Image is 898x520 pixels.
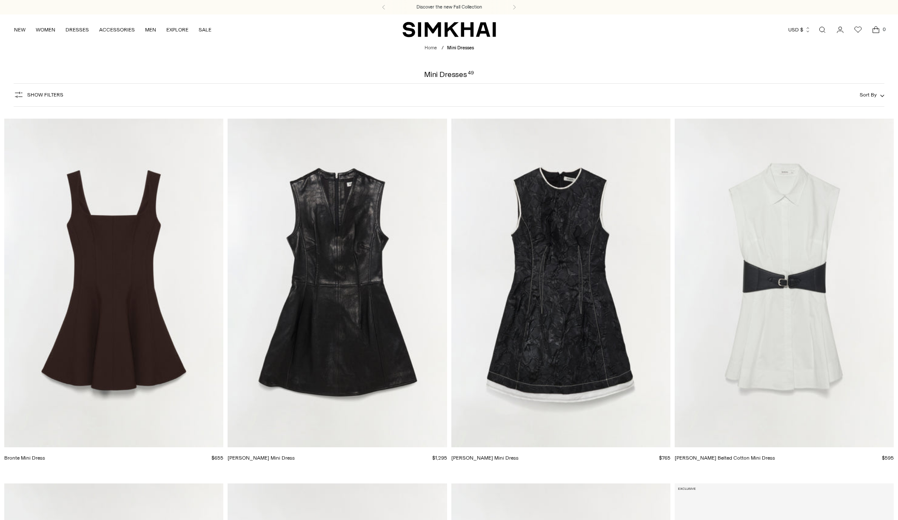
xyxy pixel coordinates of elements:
a: SALE [199,20,211,39]
span: $1,295 [432,455,447,461]
button: Sort By [860,90,884,99]
a: Bronte Mini Dress [4,119,223,447]
a: MEN [145,20,156,39]
a: SIMKHAI [402,21,496,38]
span: $765 [659,455,670,461]
a: Go to the account page [832,21,849,38]
a: Bronte Mini Dress [4,455,45,461]
div: 49 [468,71,474,78]
h1: Mini Dresses [424,71,474,78]
a: Home [425,45,437,51]
a: Discover the new Fall Collection [416,4,482,11]
span: Mini Dresses [447,45,474,51]
a: Audrina Jacquard Mini Dress [451,119,670,447]
button: USD $ [788,20,811,39]
a: ACCESSORIES [99,20,135,39]
a: Adler Belted Cotton Mini Dress [675,119,894,447]
a: [PERSON_NAME] Mini Dress [228,455,295,461]
a: Open search modal [814,21,831,38]
span: 0 [880,26,888,33]
div: / [442,45,444,52]
a: Open cart modal [867,21,884,38]
span: $595 [882,455,894,461]
a: [PERSON_NAME] Mini Dress [451,455,519,461]
a: WOMEN [36,20,55,39]
a: NEW [14,20,26,39]
a: EXPLORE [166,20,188,39]
span: Sort By [860,92,877,98]
a: Wishlist [850,21,867,38]
button: Show Filters [14,88,63,102]
span: $655 [211,455,223,461]
a: Juliette Leather Mini Dress [228,119,447,447]
a: [PERSON_NAME] Belted Cotton Mini Dress [675,455,775,461]
span: Show Filters [27,92,63,98]
nav: breadcrumbs [425,45,474,52]
a: DRESSES [66,20,89,39]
